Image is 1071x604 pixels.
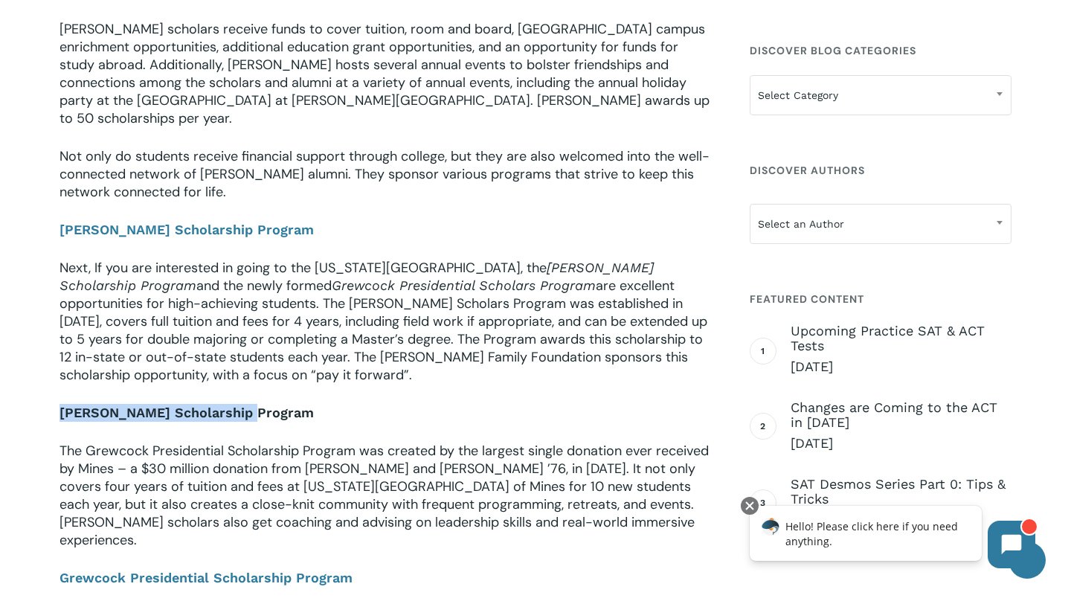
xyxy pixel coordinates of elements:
[59,20,710,127] span: [PERSON_NAME] scholars receive funds to cover tuition, room and board, [GEOGRAPHIC_DATA] campus e...
[750,157,1011,184] h4: Discover Authors
[59,147,710,201] span: Not only do students receive financial support through college, but they are also welcomed into t...
[59,405,314,420] b: [PERSON_NAME] Scholarship Program
[791,400,1011,452] a: Changes are Coming to the ACT in [DATE] [DATE]
[791,324,1011,376] a: Upcoming Practice SAT & ACT Tests [DATE]
[750,286,1011,312] h4: Featured Content
[791,477,1011,507] span: SAT Desmos Series Part 0: Tips & Tricks
[791,324,1011,353] span: Upcoming Practice SAT & ACT Tests
[59,277,707,384] span: are excellent opportunities for high-achieving students. The [PERSON_NAME] Scholars Program was e...
[196,277,332,295] span: and the newly formed
[59,404,314,422] a: [PERSON_NAME] Scholarship Program
[750,204,1011,244] span: Select an Author
[734,494,1050,583] iframe: Chatbot
[59,570,353,585] a: Grewcock Presidential Scholarship Program
[332,277,596,293] span: Grewcock Presidential Scholars Program
[791,434,1011,452] span: [DATE]
[59,222,314,237] b: [PERSON_NAME] Scholarship Program
[59,221,314,239] a: [PERSON_NAME] Scholarship Program
[750,75,1011,115] span: Select Category
[750,80,1011,111] span: Select Category
[750,208,1011,240] span: Select an Author
[791,400,1011,430] span: Changes are Coming to the ACT in [DATE]
[791,477,1011,529] a: SAT Desmos Series Part 0: Tips & Tricks [DATE]
[791,358,1011,376] span: [DATE]
[59,259,547,277] span: Next, If you are interested in going to the [US_STATE][GEOGRAPHIC_DATA], the
[59,442,709,549] span: The Grewcock Presidential Scholarship Program was created by the largest single donation ever rec...
[750,37,1011,64] h4: Discover Blog Categories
